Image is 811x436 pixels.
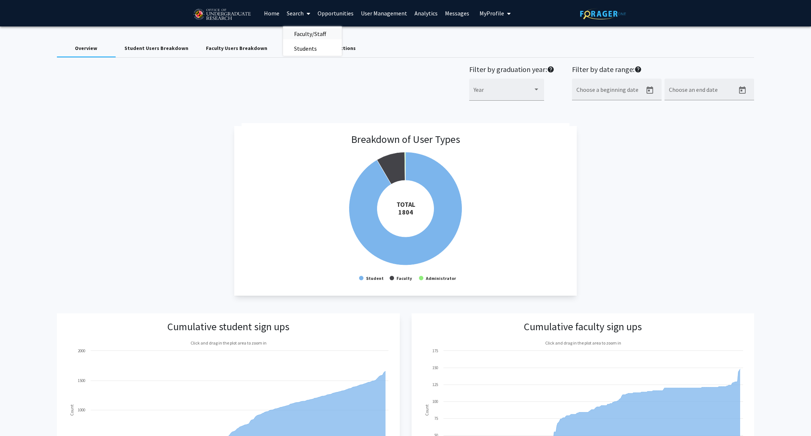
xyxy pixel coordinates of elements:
[441,0,473,26] a: Messages
[432,348,438,353] text: 175
[432,382,438,387] text: 125
[314,0,357,26] a: Opportunities
[479,10,504,17] span: My Profile
[283,28,342,39] a: Faculty/Staff
[206,44,267,52] div: Faculty Users Breakdown
[432,399,438,404] text: 100
[124,44,188,52] div: Student Users Breakdown
[351,133,460,146] h3: Breakdown of User Types
[260,0,283,26] a: Home
[434,416,438,421] text: 75
[547,65,554,74] mat-icon: help
[735,83,750,98] button: Open calendar
[397,275,412,281] text: Faculty
[524,321,642,333] h3: Cumulative faculty sign ups
[6,403,31,430] iframe: Chat
[545,340,621,346] text: Click and drag in the plot area to zoom in
[642,83,657,98] button: Open calendar
[366,275,384,281] text: Student
[283,0,314,26] a: Search
[283,26,337,41] span: Faculty/Staff
[426,275,456,281] text: Administrator
[167,321,289,333] h3: Cumulative student sign ups
[411,0,441,26] a: Analytics
[78,407,85,412] text: 1000
[424,404,429,416] text: Count
[432,365,438,370] text: 150
[580,8,626,19] img: ForagerOne Logo
[283,43,342,54] a: Students
[396,200,415,216] tspan: TOTAL 1804
[469,65,554,76] h2: Filter by graduation year:
[78,348,85,353] text: 2000
[191,6,253,24] img: University of Maryland Logo
[572,65,754,76] h2: Filter by date range:
[75,44,97,52] div: Overview
[190,340,266,346] text: Click and drag in the plot area to zoom in
[283,41,328,56] span: Students
[634,65,642,74] mat-icon: help
[78,378,85,383] text: 1500
[69,404,75,416] text: Count
[357,0,411,26] a: User Management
